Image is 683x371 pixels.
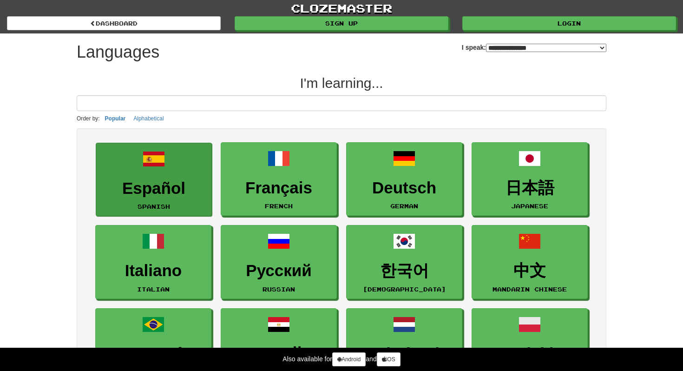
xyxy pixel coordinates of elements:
[221,225,337,299] a: РусскийRussian
[131,113,166,124] button: Alphabetical
[390,203,418,209] small: German
[226,179,332,197] h3: Français
[511,203,548,209] small: Japanese
[77,115,100,122] small: Order by:
[472,225,588,299] a: 中文Mandarin Chinese
[265,203,293,209] small: French
[102,113,129,124] button: Popular
[332,352,366,366] a: Android
[472,142,588,216] a: 日本語Japanese
[138,203,170,210] small: Spanish
[263,286,295,292] small: Russian
[351,345,457,363] h3: Nederlands
[493,286,567,292] small: Mandarin Chinese
[377,352,401,366] a: iOS
[346,225,462,299] a: 한국어[DEMOGRAPHIC_DATA]
[226,345,332,363] h3: العربية
[462,43,606,52] label: I speak:
[77,43,159,61] h1: Languages
[100,262,206,280] h3: Italiano
[346,142,462,216] a: DeutschGerman
[96,143,212,217] a: EspañolSpanish
[226,262,332,280] h3: Русский
[100,345,206,363] h3: Português
[462,16,676,30] a: Login
[486,44,606,52] select: I speak:
[77,75,606,91] h2: I'm learning...
[363,286,446,292] small: [DEMOGRAPHIC_DATA]
[95,225,211,299] a: ItalianoItalian
[7,16,221,30] a: dashboard
[351,262,457,280] h3: 한국어
[477,262,583,280] h3: 中文
[235,16,448,30] a: Sign up
[137,286,170,292] small: Italian
[477,179,583,197] h3: 日本語
[351,179,457,197] h3: Deutsch
[221,142,337,216] a: FrançaisFrench
[101,179,207,198] h3: Español
[477,345,583,363] h3: Polski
